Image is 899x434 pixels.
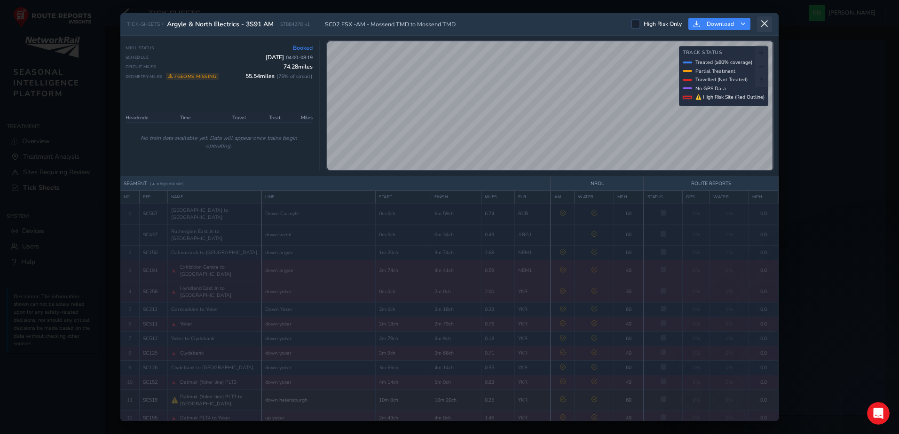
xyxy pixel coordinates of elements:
td: 2.00 [481,281,514,302]
td: 0.23 [481,302,514,317]
span: 0% [726,210,733,217]
th: ELR [514,190,551,203]
span: 0% [693,267,700,274]
td: SC512 [139,331,167,346]
td: YKR [514,360,551,375]
td: NEM1 [514,245,551,260]
th: STATUS [644,190,683,203]
td: SC258 [139,281,167,302]
td: SC511 [139,317,167,331]
td: SC212 [139,302,167,317]
td: 0.0 [749,346,779,360]
span: 0% [726,320,733,327]
th: Travel [210,113,249,123]
th: GPS [683,190,710,203]
td: 0m 34ch [431,224,481,245]
td: 0.76 [481,317,514,331]
td: 0.0 [749,331,779,346]
span: 0% [693,349,700,356]
th: LINE [261,190,376,203]
td: Down Yoker [261,302,376,317]
td: 0.0 [749,389,779,411]
td: 3m 74ch [376,260,431,281]
td: YKR [514,281,551,302]
span: Exhibition Centre to [GEOGRAPHIC_DATA] [180,263,258,278]
th: MILES [481,190,514,203]
span: 0% [693,335,700,342]
th: ROUTE REPORTS [644,177,779,191]
span: 5 [128,306,131,313]
span: Dalmuir (Yoker line) PLT3 to [GEOGRAPHIC_DATA] [180,393,258,407]
td: 2m 79ch [431,317,481,331]
canvas: Map [327,41,773,170]
th: NROL [551,177,644,191]
td: 60 [614,224,644,245]
span: ▲ [171,320,177,328]
span: 0% [693,210,700,217]
td: 40 [614,317,644,331]
td: 0.35 [481,360,514,375]
span: 7 geoms missing [166,73,219,80]
td: down helensburgh [261,389,376,411]
span: 0 [128,210,131,217]
span: ( 75 % of circuit) [276,73,313,80]
span: Geometry Miles [126,73,219,80]
td: 0.59 [481,260,514,281]
td: 0.0 [749,281,779,302]
td: YKR [514,302,551,317]
td: 2m 18ch [376,317,431,331]
td: 0.83 [481,375,514,389]
span: Yoker to Clydebank [171,335,214,342]
td: YKR [514,331,551,346]
span: 04:00 - 08:19 [286,54,313,61]
span: Travelled (Not Treated) [695,76,748,83]
td: 6m 59ch [431,203,481,224]
td: down yoker [261,317,376,331]
span: 10 [127,379,133,386]
span: 0% [693,249,700,256]
td: 6.74 [481,203,514,224]
span: 0% [693,306,700,313]
td: down argyle [261,260,376,281]
td: SC150 [139,245,167,260]
span: [GEOGRAPHIC_DATA] to [GEOGRAPHIC_DATA] [171,207,258,221]
td: 3m 9ch [376,346,431,360]
span: 9 [128,364,131,371]
span: 0% [726,249,733,256]
span: Rutherglen East Jn to [GEOGRAPHIC_DATA] [171,228,258,242]
th: START [376,190,431,203]
th: Treat [249,113,284,123]
span: ⚠ High Risk Site (Red Outline) [695,93,765,101]
td: 60 [614,245,644,260]
span: 74.28 miles [284,63,313,70]
td: 0m 0ch [376,281,431,302]
td: down wcml [261,224,376,245]
td: 3m 9ch [431,331,481,346]
span: ▲ [171,267,177,274]
th: Headcode [126,113,177,123]
span: Partial Treatment [695,68,735,75]
th: NO. [120,190,139,203]
td: 0.0 [749,302,779,317]
td: YKR [514,317,551,331]
span: 1 [128,231,131,238]
th: WATER [710,190,749,203]
td: 1m 20ch [376,245,431,260]
td: down argyle [261,245,376,260]
span: — [560,231,565,238]
td: 3m 66ch [431,346,481,360]
th: Time [177,113,210,123]
td: 3m 66ch [376,360,431,375]
td: 10m 20ch [431,389,481,411]
td: SC519 [139,389,167,411]
td: SC125 [139,346,167,360]
td: down yoker [261,360,376,375]
td: 0.0 [749,224,779,245]
span: 0% [726,231,733,238]
td: 0.25 [481,389,514,411]
span: Dalmuir (Yoker line) PLT3 [180,379,237,386]
td: 2m 0ch [376,302,431,317]
span: [DATE] [266,54,313,61]
td: 0.43 [481,224,514,245]
td: down yoker [261,331,376,346]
